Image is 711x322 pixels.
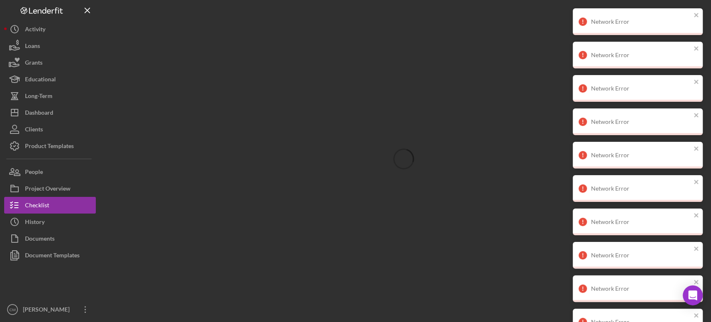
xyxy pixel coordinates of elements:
[694,245,699,253] button: close
[25,164,43,182] div: People
[694,212,699,220] button: close
[25,38,40,56] div: Loans
[4,38,96,54] button: Loans
[694,279,699,287] button: close
[591,152,691,158] div: Network Error
[694,312,699,320] button: close
[4,180,96,197] button: Project Overview
[683,285,703,305] div: Open Intercom Messenger
[25,180,70,199] div: Project Overview
[4,164,96,180] button: People
[10,307,16,312] text: CM
[25,21,45,40] div: Activity
[694,45,699,53] button: close
[4,301,96,318] button: CM[PERSON_NAME]
[25,104,53,123] div: Dashboard
[591,18,691,25] div: Network Error
[4,197,96,214] button: Checklist
[4,230,96,247] button: Documents
[694,179,699,186] button: close
[591,252,691,259] div: Network Error
[591,219,691,225] div: Network Error
[591,85,691,92] div: Network Error
[694,145,699,153] button: close
[4,104,96,121] button: Dashboard
[694,112,699,120] button: close
[25,197,49,216] div: Checklist
[25,230,55,249] div: Documents
[25,214,45,232] div: History
[4,54,96,71] button: Grants
[25,247,80,266] div: Document Templates
[591,118,691,125] div: Network Error
[4,214,96,230] button: History
[25,54,42,73] div: Grants
[25,71,56,90] div: Educational
[4,121,96,138] button: Clients
[591,52,691,58] div: Network Error
[694,12,699,20] button: close
[4,88,96,104] button: Long-Term
[25,138,74,156] div: Product Templates
[4,138,96,154] button: Product Templates
[694,78,699,86] button: close
[25,88,52,106] div: Long-Term
[4,71,96,88] button: Educational
[591,185,691,192] div: Network Error
[4,247,96,264] button: Document Templates
[21,301,75,320] div: [PERSON_NAME]
[591,285,691,292] div: Network Error
[25,121,43,140] div: Clients
[4,21,96,38] button: Activity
